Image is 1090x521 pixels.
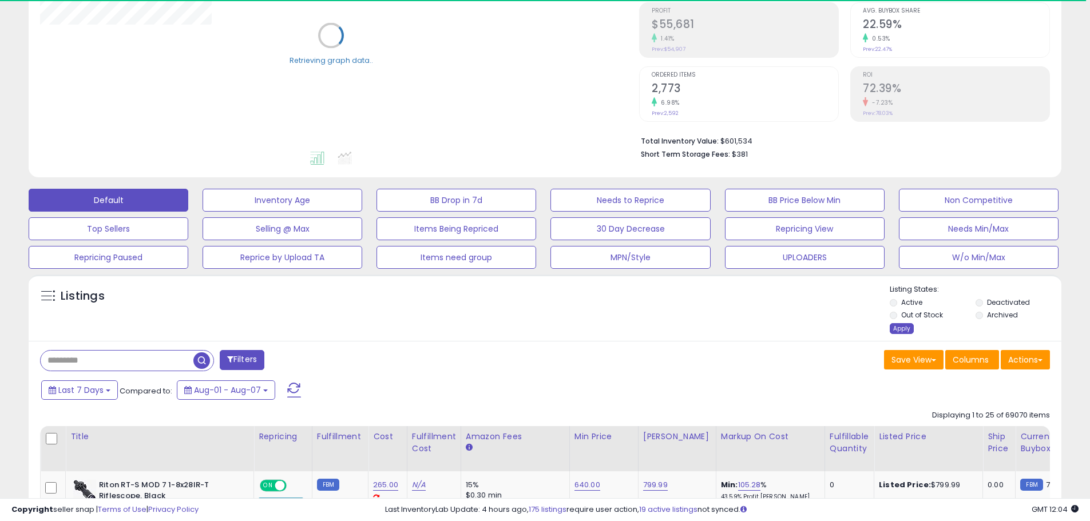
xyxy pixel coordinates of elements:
strong: Copyright [11,504,53,515]
button: Repricing View [725,217,885,240]
span: Aug-01 - Aug-07 [194,384,261,396]
span: OFF [285,481,303,491]
h2: 22.59% [863,18,1049,33]
span: Ordered Items [652,72,838,78]
a: N/A [412,479,426,491]
span: 799.99 [1046,479,1071,490]
span: Columns [953,354,989,365]
div: Last InventoryLab Update: 4 hours ago, require user action, not synced. [385,504,1079,515]
button: Columns [945,350,999,369]
a: 799.99 [643,479,668,491]
li: $601,534 [641,133,1041,147]
div: Displaying 1 to 25 of 69070 items [932,410,1050,421]
small: FBM [1020,479,1043,491]
b: Total Inventory Value: [641,136,719,146]
div: Amazon Fees [466,431,565,443]
span: Last 7 Days [58,384,104,396]
div: Current Buybox Price [1020,431,1079,455]
div: Cost [373,431,402,443]
button: Non Competitive [899,189,1059,212]
button: Repricing Paused [29,246,188,269]
small: Prev: 22.47% [863,46,892,53]
button: Top Sellers [29,217,188,240]
label: Active [901,297,922,307]
button: Save View [884,350,944,369]
small: Prev: $54,907 [652,46,685,53]
div: Title [70,431,249,443]
small: FBM [317,479,339,491]
span: 2025-08-15 12:04 GMT [1032,504,1079,515]
b: Listed Price: [879,479,931,490]
a: 105.28 [738,479,761,491]
div: [PERSON_NAME] [643,431,711,443]
div: seller snap | | [11,504,199,515]
img: 418hPfOYIiL._SL40_.jpg [73,480,96,503]
button: MPN/Style [550,246,710,269]
div: Fulfillable Quantity [830,431,869,455]
a: 175 listings [529,504,566,515]
a: 265.00 [373,479,398,491]
button: BB Price Below Min [725,189,885,212]
button: Selling @ Max [203,217,362,240]
small: 1.41% [657,34,675,43]
small: -7.23% [868,98,893,107]
a: Privacy Policy [148,504,199,515]
button: Actions [1001,350,1050,369]
div: Ship Price [988,431,1010,455]
div: Fulfillment Cost [412,431,456,455]
div: Retrieving graph data.. [290,55,373,65]
button: W/o Min/Max [899,246,1059,269]
div: 15% [466,480,561,490]
small: 6.98% [657,98,680,107]
div: Repricing [259,431,307,443]
span: ON [261,481,275,491]
small: 0.53% [868,34,890,43]
button: Items need group [376,246,536,269]
b: Short Term Storage Fees: [641,149,730,159]
span: Avg. Buybox Share [863,8,1049,14]
small: Prev: 2,592 [652,110,679,117]
b: Min: [721,479,738,490]
button: Filters [220,350,264,370]
button: 30 Day Decrease [550,217,710,240]
div: $799.99 [879,480,974,490]
p: Listing States: [890,284,1061,295]
span: $381 [732,149,748,160]
label: Out of Stock [901,310,943,320]
div: Min Price [574,431,633,443]
label: Archived [987,310,1018,320]
label: Deactivated [987,297,1030,307]
button: UPLOADERS [725,246,885,269]
button: Default [29,189,188,212]
a: 19 active listings [639,504,697,515]
div: Fulfillment [317,431,363,443]
button: Needs to Reprice [550,189,710,212]
a: 640.00 [574,479,600,491]
div: 0 [830,480,865,490]
button: BB Drop in 7d [376,189,536,212]
b: Riton RT-S MOD 7 1-8x28IR-T Riflescope, Black [99,480,238,504]
span: Compared to: [120,385,172,396]
button: Aug-01 - Aug-07 [177,380,275,400]
small: Prev: 78.03% [863,110,893,117]
small: Amazon Fees. [466,443,473,453]
div: Markup on Cost [721,431,820,443]
th: The percentage added to the cost of goods (COGS) that forms the calculator for Min & Max prices. [716,426,825,471]
div: 0.00 [988,480,1006,490]
div: % [721,480,816,501]
button: Reprice by Upload TA [203,246,362,269]
h2: 72.39% [863,82,1049,97]
div: Apply [890,323,914,334]
button: Needs Min/Max [899,217,1059,240]
span: Profit [652,8,838,14]
span: ROI [863,72,1049,78]
button: Items Being Repriced [376,217,536,240]
button: Last 7 Days [41,380,118,400]
button: Inventory Age [203,189,362,212]
a: Terms of Use [98,504,146,515]
h2: $55,681 [652,18,838,33]
h5: Listings [61,288,105,304]
div: Listed Price [879,431,978,443]
h2: 2,773 [652,82,838,97]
